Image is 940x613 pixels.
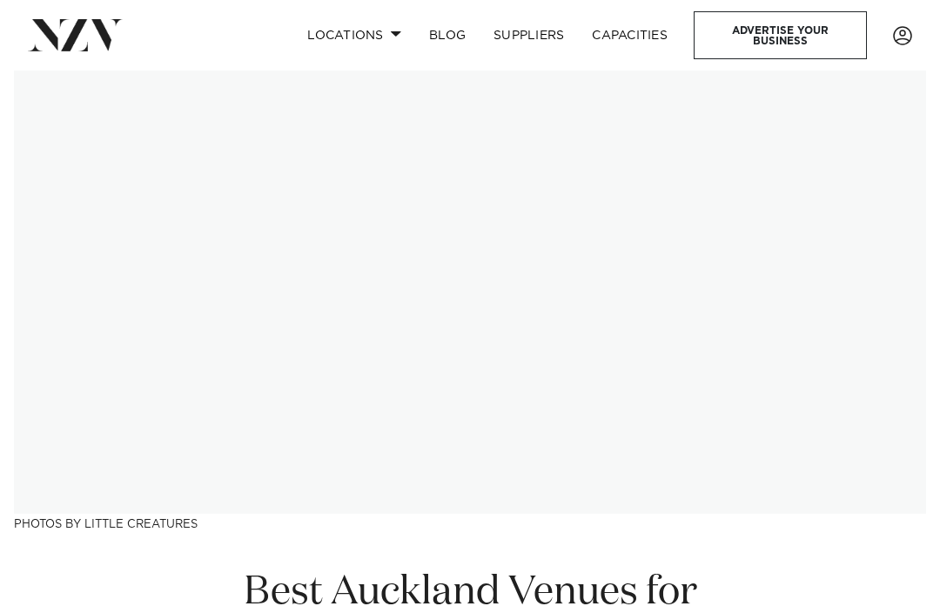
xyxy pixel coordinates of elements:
[480,17,578,54] a: SUPPLIERS
[293,17,415,54] a: Locations
[694,11,867,59] a: Advertise your business
[14,514,926,532] h3: Photos by Little Creatures
[578,17,681,54] a: Capacities
[415,17,480,54] a: BLOG
[28,19,123,51] img: nzv-logo.png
